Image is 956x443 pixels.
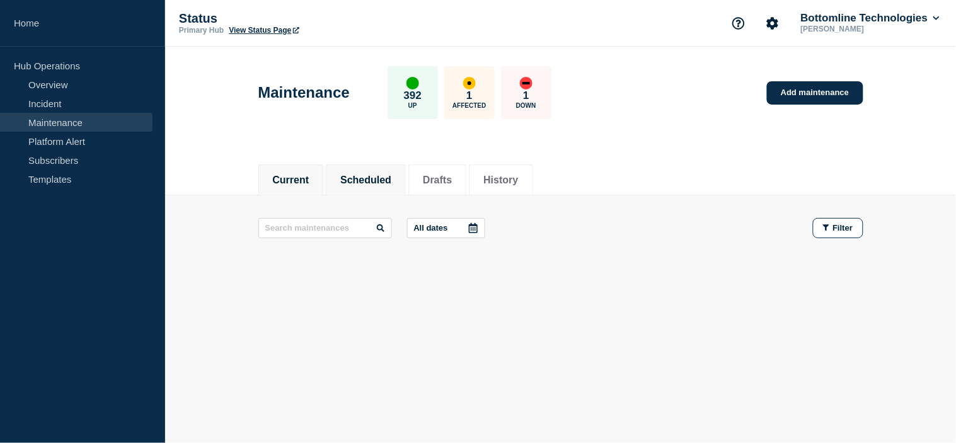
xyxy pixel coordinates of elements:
button: Scheduled [340,175,391,186]
p: Up [408,102,417,109]
button: Current [273,175,309,186]
button: All dates [407,218,485,238]
div: down [520,77,533,89]
span: Filter [833,223,853,233]
p: Status [179,11,431,26]
p: All dates [414,223,448,233]
p: 392 [404,89,422,102]
button: Support [725,10,752,37]
h1: Maintenance [258,84,350,101]
div: up [406,77,419,89]
p: Down [516,102,536,109]
a: Add maintenance [767,81,863,105]
input: Search maintenances [258,218,392,238]
p: Primary Hub [179,26,224,35]
button: Drafts [423,175,452,186]
button: Bottomline Technologies [798,12,942,25]
p: [PERSON_NAME] [798,25,930,33]
p: Affected [452,102,486,109]
a: View Status Page [229,26,299,35]
button: Account settings [759,10,786,37]
button: Filter [813,218,863,238]
button: History [483,175,518,186]
p: 1 [466,89,472,102]
p: 1 [523,89,529,102]
div: affected [463,77,476,89]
